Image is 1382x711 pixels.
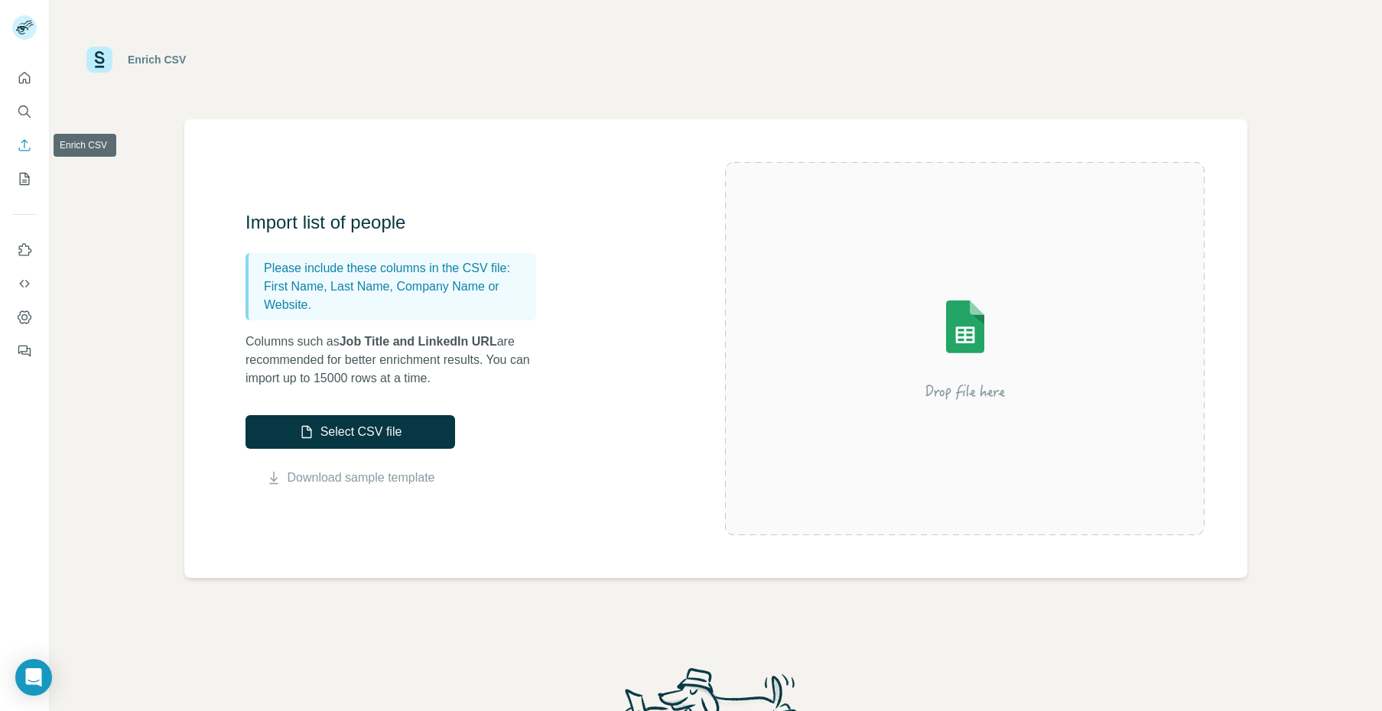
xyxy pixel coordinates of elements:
[12,165,37,193] button: My lists
[264,259,530,278] p: Please include these columns in the CSV file:
[15,659,52,696] div: Open Intercom Messenger
[246,210,551,235] h3: Import list of people
[340,335,497,348] span: Job Title and LinkedIn URL
[288,469,435,487] a: Download sample template
[12,270,37,297] button: Use Surfe API
[246,333,551,388] p: Columns such as are recommended for better enrichment results. You can import up to 15000 rows at...
[12,236,37,264] button: Use Surfe on LinkedIn
[12,131,37,159] button: Enrich CSV
[86,47,112,73] img: Surfe Logo
[246,415,455,449] button: Select CSV file
[246,469,455,487] button: Download sample template
[828,257,1103,440] img: Surfe Illustration - Drop file here or select below
[264,278,530,314] p: First Name, Last Name, Company Name or Website.
[12,337,37,365] button: Feedback
[12,304,37,331] button: Dashboard
[128,52,186,67] div: Enrich CSV
[12,98,37,125] button: Search
[12,64,37,92] button: Quick start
